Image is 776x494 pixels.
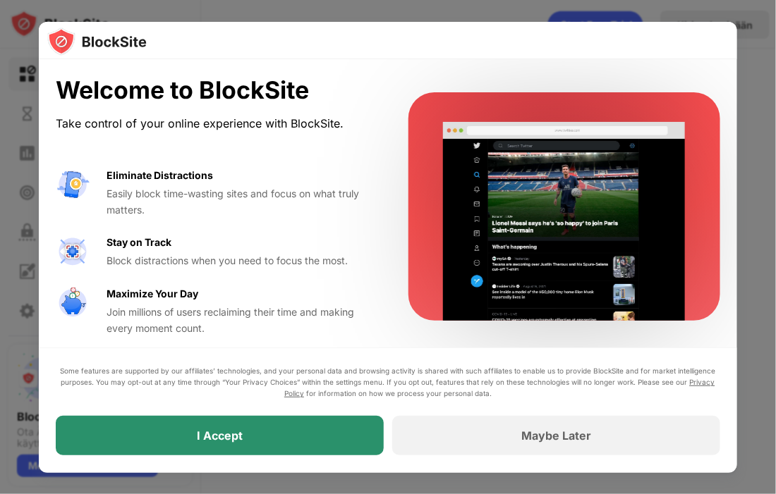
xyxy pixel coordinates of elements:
div: Some features are supported by our affiliates’ technologies, and your personal data and browsing ... [56,366,720,400]
div: Maybe Later [521,429,591,443]
div: Easily block time-wasting sites and focus on what truly matters. [107,186,375,218]
div: I Accept [197,429,243,443]
div: Block distractions when you need to focus the most. [107,253,375,268]
img: value-avoid-distractions.svg [56,168,90,202]
img: value-safe-time.svg [56,286,90,320]
img: value-focus.svg [56,235,90,268]
div: Eliminate Distractions [107,168,213,183]
div: Maximize Your Day [107,286,198,302]
div: Join millions of users reclaiming their time and making every moment count. [107,304,375,336]
div: Stay on Track [107,235,171,250]
img: logo-blocksite.svg [47,27,147,56]
div: Welcome to BlockSite [56,76,375,105]
div: Take control of your online experience with BlockSite. [56,113,375,134]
